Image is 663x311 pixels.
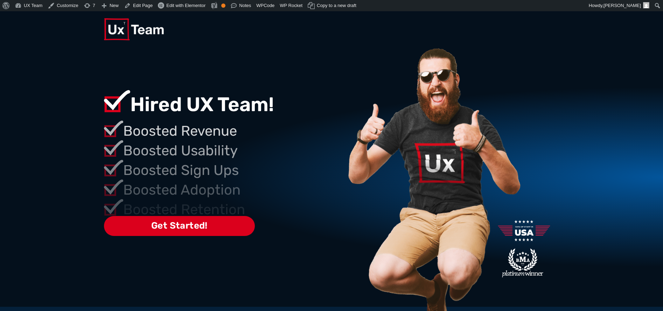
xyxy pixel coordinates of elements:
iframe: Chat Widget [628,277,663,311]
span: UX Team! [186,93,274,116]
p: Boosted Usability [123,140,345,161]
p: Boosted Retention [123,199,345,220]
span: [PERSON_NAME] [603,3,641,8]
span: Hired [130,93,182,116]
p: Boosted Sign Ups [123,160,345,181]
p: Boosted Revenue [123,121,345,142]
p: Boosted Adoption [123,180,345,201]
span: Edit with Elementor [166,3,205,8]
span: Get Started! [104,216,255,236]
div: OK [221,4,225,8]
